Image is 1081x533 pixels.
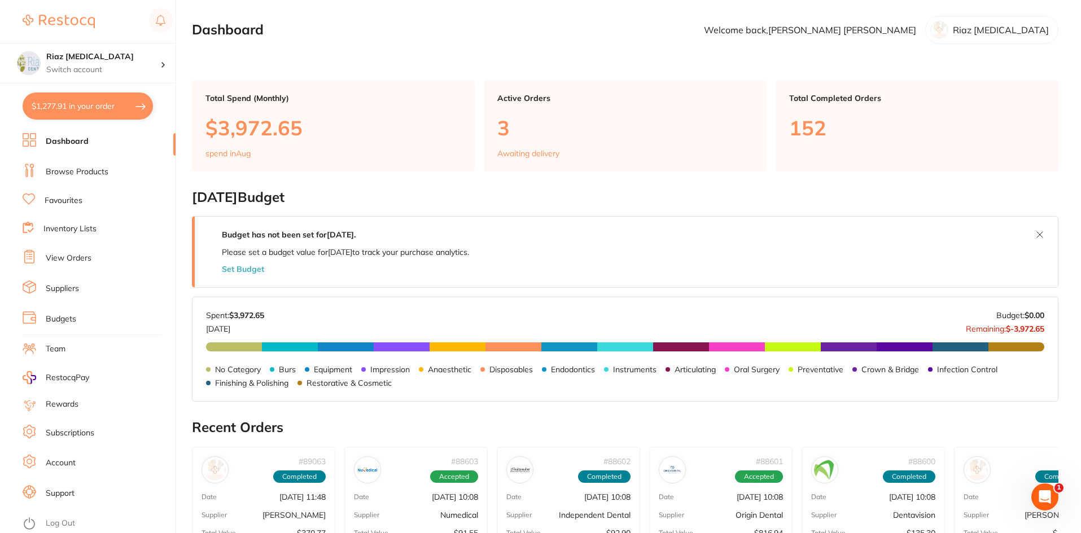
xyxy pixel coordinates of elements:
p: Please set a budget value for [DATE] to track your purchase analytics. [222,248,469,257]
strong: $3,972.65 [229,310,264,320]
h4: Riaz Dental Surgery [46,51,160,63]
a: Account [46,457,76,469]
img: Riaz Dental Surgery [17,52,40,74]
button: Set Budget [222,265,264,274]
p: Welcome back, [PERSON_NAME] [PERSON_NAME] [704,25,916,35]
p: Active Orders [497,94,753,103]
p: [DATE] 10:08 [584,492,631,501]
p: Supplier [964,511,989,519]
p: # 88603 [451,457,478,466]
p: [PERSON_NAME] [262,510,326,519]
p: Switch account [46,64,160,76]
p: Supplier [506,511,532,519]
span: Completed [578,470,631,483]
a: Suppliers [46,283,79,294]
p: Endodontics [551,365,595,374]
p: Supplier [659,511,684,519]
a: Rewards [46,399,78,410]
p: Budget: [996,311,1044,320]
p: Date [202,493,217,501]
a: Support [46,488,75,499]
p: # 88600 [908,457,935,466]
p: spend in Aug [205,149,251,158]
p: Date [659,493,674,501]
img: Restocq Logo [23,15,95,28]
p: [DATE] [206,320,264,333]
p: # 89063 [299,457,326,466]
span: 1 [1054,483,1064,492]
p: Riaz [MEDICAL_DATA] [953,25,1049,35]
img: Independent Dental [509,459,531,481]
a: Total Spend (Monthly)$3,972.65spend inAug [192,80,475,171]
iframe: Intercom live chat [1031,483,1058,510]
p: Restorative & Cosmetic [307,378,392,387]
span: Accepted [735,470,783,483]
a: Active Orders3Awaiting delivery [484,80,767,171]
p: Supplier [354,511,379,519]
span: Accepted [430,470,478,483]
p: Date [811,493,826,501]
p: Disposables [489,365,533,374]
p: # 88601 [756,457,783,466]
img: RestocqPay [23,371,36,384]
a: View Orders [46,253,91,264]
a: RestocqPay [23,371,89,384]
p: No Category [215,365,261,374]
button: $1,277.91 in your order [23,92,153,120]
p: $3,972.65 [205,116,461,139]
a: Subscriptions [46,428,94,439]
h2: Dashboard [192,22,264,38]
h2: Recent Orders [192,420,1058,435]
a: Inventory Lists [43,223,97,235]
p: Supplier [202,511,227,519]
p: 3 [497,116,753,139]
p: Independent Dental [559,510,631,519]
p: Total Spend (Monthly) [205,94,461,103]
span: Completed [273,470,326,483]
strong: $-3,972.65 [1006,324,1044,334]
p: Preventative [798,365,843,374]
a: Browse Products [46,166,108,178]
a: Total Completed Orders152 [776,80,1058,171]
p: Total Completed Orders [789,94,1045,103]
p: [DATE] 10:08 [889,492,935,501]
a: Restocq Logo [23,8,95,34]
p: Numedical [440,510,478,519]
span: Completed [883,470,935,483]
p: [DATE] 10:08 [432,492,478,501]
p: Date [354,493,369,501]
p: Articulating [675,365,716,374]
strong: Budget has not been set for [DATE] . [222,230,356,240]
p: Spent: [206,311,264,320]
a: Favourites [45,195,82,206]
button: Log Out [23,515,172,533]
p: # 88602 [603,457,631,466]
strong: $0.00 [1025,310,1044,320]
span: RestocqPay [46,372,89,384]
img: Henry Schein Halas [966,459,988,481]
p: Supplier [811,511,837,519]
img: Numedical [357,459,378,481]
a: Log Out [46,518,75,529]
p: Equipment [314,365,352,374]
a: Team [46,343,65,355]
p: Finishing & Polishing [215,378,288,387]
img: Origin Dental [662,459,683,481]
p: [DATE] 11:48 [279,492,326,501]
img: Henry Schein Halas [204,459,226,481]
p: Origin Dental [736,510,783,519]
p: [DATE] 10:08 [737,492,783,501]
h2: [DATE] Budget [192,190,1058,205]
p: Awaiting delivery [497,149,559,158]
p: Burs [279,365,296,374]
p: Impression [370,365,410,374]
a: Budgets [46,314,76,325]
img: Dentavision [814,459,835,481]
p: Infection Control [937,365,997,374]
p: Instruments [613,365,657,374]
p: Anaesthetic [428,365,471,374]
p: Remaining: [966,320,1044,333]
p: Oral Surgery [734,365,780,374]
p: Crown & Bridge [861,365,919,374]
a: Dashboard [46,136,89,147]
